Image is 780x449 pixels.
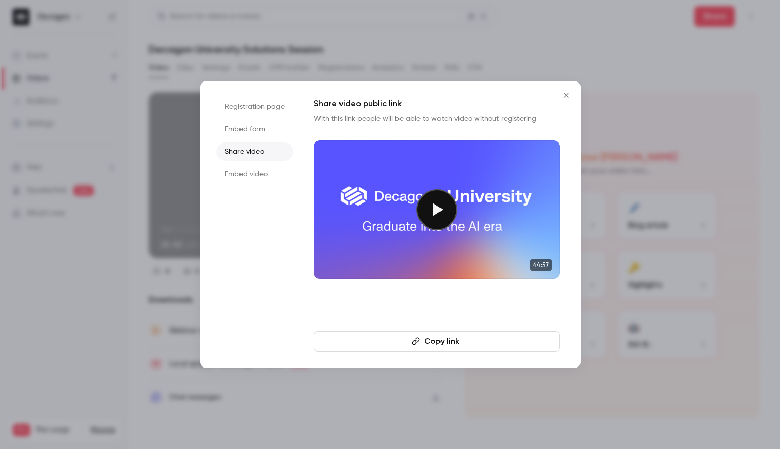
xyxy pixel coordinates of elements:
[314,331,560,352] button: Copy link
[216,120,293,138] li: Embed form
[216,165,293,183] li: Embed video
[216,142,293,161] li: Share video
[314,97,560,110] h1: Share video public link
[556,85,576,106] button: Close
[216,97,293,116] li: Registration page
[314,140,560,279] a: 44:57
[314,114,560,124] p: With this link people will be able to watch video without registering
[530,259,552,271] span: 44:57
